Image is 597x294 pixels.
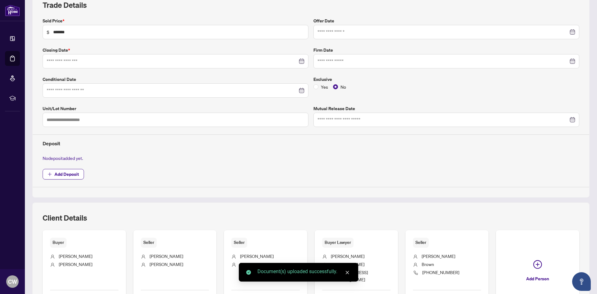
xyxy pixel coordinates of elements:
span: Brown [422,261,434,267]
span: [PERSON_NAME] [240,253,274,259]
span: close [345,270,349,275]
span: [PERSON_NAME] [59,261,92,267]
button: Add Deposit [43,169,84,180]
label: Sold Price [43,17,308,24]
span: CW [8,277,17,286]
span: Seller [141,238,157,247]
span: [PERSON_NAME] [59,253,92,259]
span: [PERSON_NAME] [240,261,274,267]
span: No [338,83,349,90]
span: [PERSON_NAME] [331,253,364,259]
button: Open asap [572,272,591,291]
label: Offer Date [313,17,579,24]
span: [PHONE_NUMBER] [422,269,459,275]
span: Buyer [50,238,67,247]
div: Document(s) uploaded successfully. [257,268,351,275]
h2: Client Details [43,213,87,223]
span: [PERSON_NAME] [422,253,455,259]
span: No deposit added yet. [43,155,83,161]
span: check-circle [246,270,251,275]
span: [PERSON_NAME] [150,261,183,267]
label: Mutual Release Date [313,105,579,112]
label: Closing Date [43,47,308,54]
span: [PERSON_NAME] [331,261,364,267]
span: Add Person [526,274,549,284]
span: Seller [413,238,429,247]
label: Conditional Date [43,76,308,83]
span: plus-circle [533,260,542,269]
span: Seller [231,238,247,247]
h4: Deposit [43,140,579,147]
span: plus [48,172,52,176]
label: Exclusive [313,76,579,83]
span: Add Deposit [54,169,79,179]
a: Close [344,269,351,276]
img: logo [5,5,20,16]
span: $ [47,29,49,35]
label: Firm Date [313,47,579,54]
label: Unit/Lot Number [43,105,308,112]
span: Buyer Lawyer [322,238,354,247]
span: [PERSON_NAME] [150,253,183,259]
span: Yes [318,83,331,90]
